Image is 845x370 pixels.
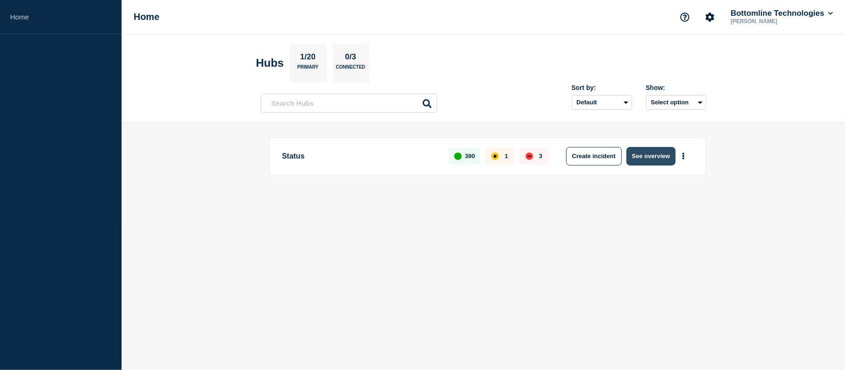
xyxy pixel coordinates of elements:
p: 390 [465,153,475,159]
p: Connected [336,64,365,74]
div: affected [491,153,499,160]
div: down [526,153,533,160]
p: Status [282,147,439,166]
p: 3 [539,153,542,159]
h1: Home [134,12,160,22]
h2: Hubs [256,57,284,70]
p: Primary [297,64,319,74]
p: 0/3 [342,52,360,64]
input: Search Hubs [261,94,437,113]
button: Support [675,7,695,27]
div: Sort by: [572,84,632,91]
button: See overview [626,147,676,166]
button: Bottomline Technologies [729,9,835,18]
p: 1/20 [297,52,319,64]
button: Create incident [566,147,622,166]
div: Show: [646,84,706,91]
button: Select option [646,95,706,110]
select: Sort by [572,95,632,110]
button: Account settings [700,7,720,27]
button: More actions [677,147,690,165]
p: [PERSON_NAME] [729,18,826,25]
p: 1 [505,153,508,159]
div: up [454,153,462,160]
